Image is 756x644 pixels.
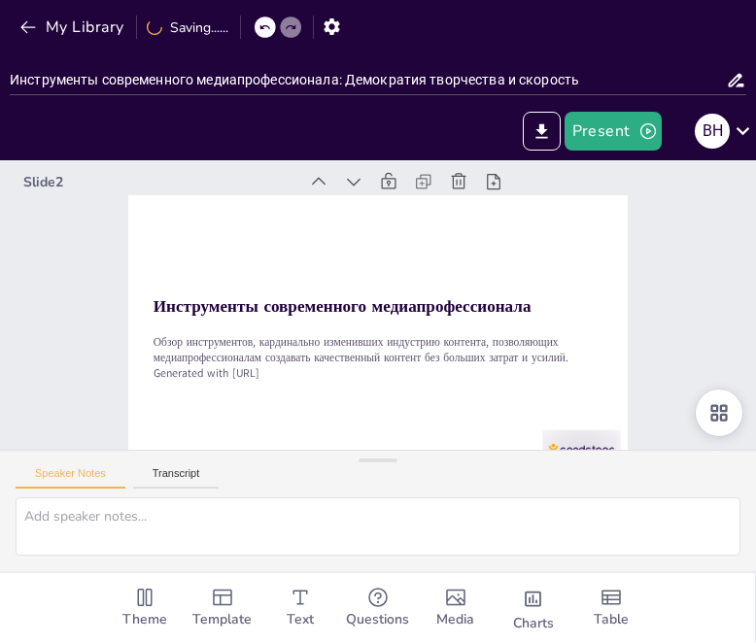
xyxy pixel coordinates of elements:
[523,113,561,152] button: Export to PowerPoint
[572,574,650,644] div: Add a table
[214,128,611,366] p: Generated with [URL]
[436,610,474,631] span: Media
[695,115,730,150] div: b h
[133,468,220,490] button: Transcript
[15,13,132,44] button: My Library
[695,113,730,152] button: b h
[241,219,579,426] strong: Инструменты современного медиапрофессионала
[287,610,314,631] span: Text
[346,610,409,631] span: Questions
[261,574,339,644] div: Add text boxes
[147,19,228,38] div: Saving......
[594,610,629,631] span: Table
[184,574,261,644] div: Add ready made slides
[10,67,726,95] input: Insert title
[339,574,417,644] div: Get real-time input from your audience
[122,610,167,631] span: Theme
[16,468,125,490] button: Speaker Notes
[495,574,572,644] div: Add charts and graphs
[106,574,184,644] div: Change the overall theme
[198,142,603,393] p: Обзор инструментов, кардинально изменивших индустрию контента, позволяющих медиапрофессионалам со...
[513,614,554,635] span: Charts
[192,610,252,631] span: Template
[565,113,662,152] button: Present
[417,574,495,644] div: Add images, graphics, shapes or video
